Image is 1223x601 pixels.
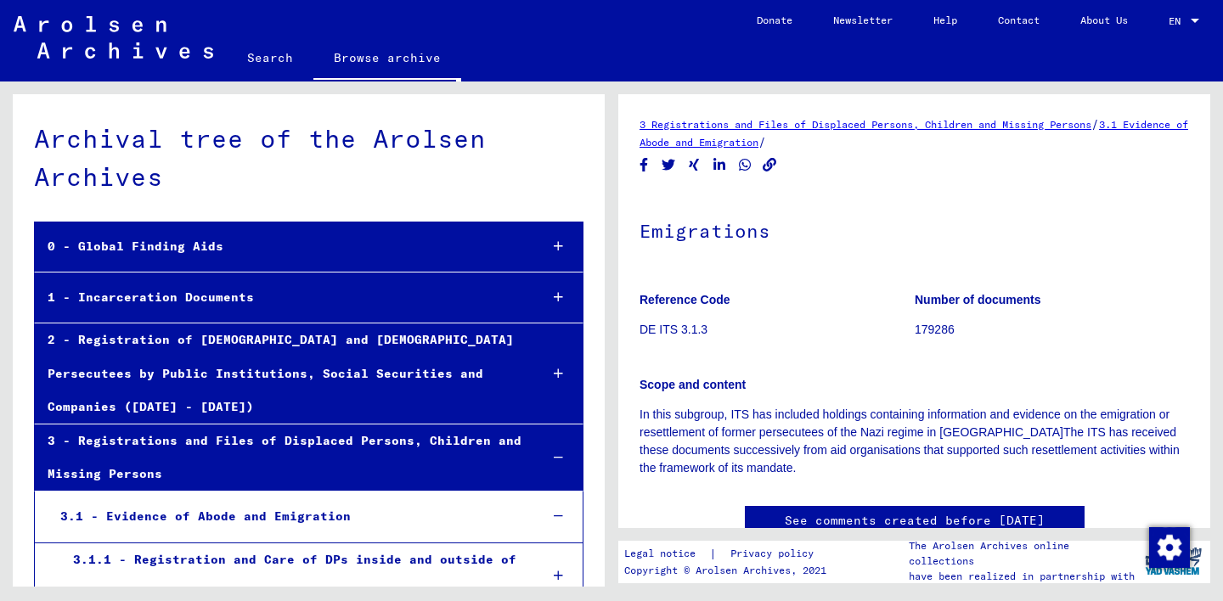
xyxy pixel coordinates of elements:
a: Legal notice [624,545,709,563]
a: 3 Registrations and Files of Displaced Persons, Children and Missing Persons [640,118,1091,131]
a: Privacy policy [717,545,834,563]
p: The Arolsen Archives online collections [909,538,1136,569]
a: See comments created before [DATE] [785,512,1045,530]
div: 2 - Registration of [DEMOGRAPHIC_DATA] and [DEMOGRAPHIC_DATA] Persecutees by Public Institutions,... [35,323,525,424]
p: 179286 [915,321,1189,339]
span: / [1091,116,1099,132]
a: Search [227,37,313,78]
h1: Emigrations [640,192,1189,267]
button: Share on LinkedIn [711,154,729,176]
b: Scope and content [640,378,746,391]
div: 3 - Registrations and Files of Displaced Persons, Children and Missing Persons [35,424,525,491]
img: Change consent [1149,527,1190,568]
span: EN [1169,15,1187,27]
p: have been realized in partnership with [909,569,1136,584]
p: Copyright © Arolsen Archives, 2021 [624,563,834,578]
button: Share on Facebook [635,154,653,176]
a: Browse archive [313,37,461,81]
span: / [758,134,766,149]
b: Number of documents [915,293,1041,306]
button: Copy link [761,154,779,176]
b: Reference Code [640,293,730,306]
div: 1 - Incarceration Documents [35,281,525,314]
div: | [624,545,834,563]
button: Share on WhatsApp [736,154,754,176]
button: Share on Xing [685,154,703,176]
button: Share on Twitter [660,154,678,176]
div: 3.1 - Evidence of Abode and Emigration [48,500,525,533]
p: DE ITS 3.1.3 [640,321,914,339]
img: yv_logo.png [1141,540,1205,582]
div: 0 - Global Finding Aids [35,230,525,263]
div: Archival tree of the Arolsen Archives [34,120,583,196]
img: Arolsen_neg.svg [14,16,213,59]
p: In this subgroup, ITS has included holdings containing information and evidence on the emigration... [640,406,1189,477]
